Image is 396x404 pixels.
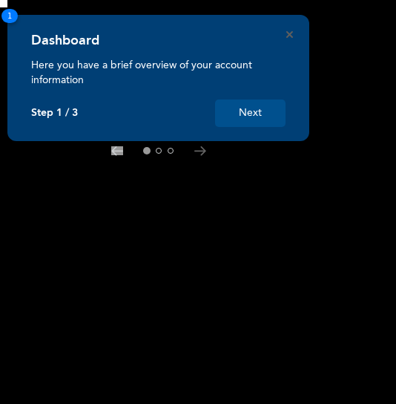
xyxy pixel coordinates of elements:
span: 1 [1,9,18,23]
button: Close [286,31,293,38]
p: Here you have a brief overview of your account information [31,58,286,88]
h4: Dashboard [31,33,99,49]
button: Next [215,100,286,127]
p: Step 1 / 3 [31,107,78,120]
